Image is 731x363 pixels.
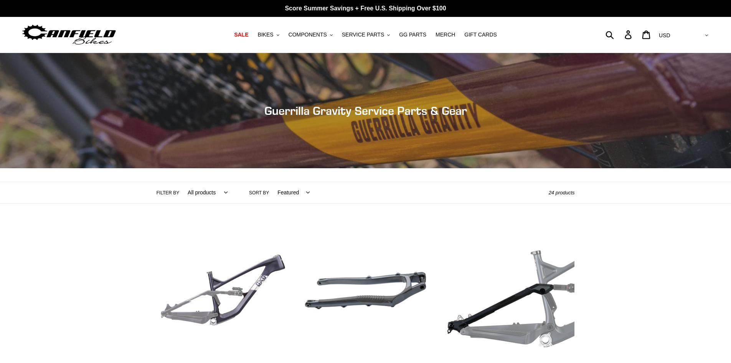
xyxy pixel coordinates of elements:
button: SERVICE PARTS [338,30,394,40]
a: SALE [230,30,252,40]
span: COMPONENTS [289,31,327,38]
img: Canfield Bikes [21,23,117,47]
input: Search [610,26,629,43]
span: GIFT CARDS [464,31,497,38]
span: MERCH [436,31,455,38]
span: SALE [234,31,248,38]
a: MERCH [432,30,459,40]
label: Sort by [249,189,269,196]
button: BIKES [254,30,283,40]
label: Filter by [157,189,180,196]
span: Guerrilla Gravity Service Parts & Gear [264,104,467,118]
span: 24 products [549,190,575,196]
span: SERVICE PARTS [342,31,384,38]
span: GG PARTS [399,31,426,38]
a: GG PARTS [395,30,430,40]
a: GIFT CARDS [460,30,501,40]
span: BIKES [257,31,273,38]
button: COMPONENTS [285,30,337,40]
